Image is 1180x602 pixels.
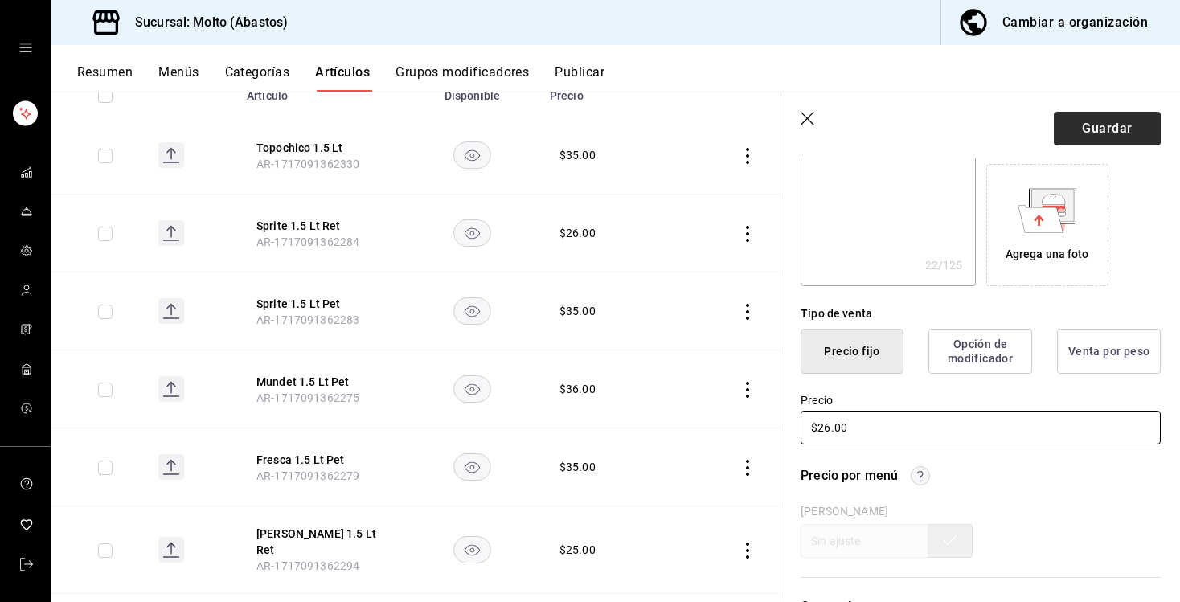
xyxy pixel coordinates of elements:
[225,64,290,92] button: Categorías
[801,305,1161,322] div: Tipo de venta
[256,158,359,170] span: AR-1717091362330
[453,453,491,481] button: availability-product
[256,391,359,404] span: AR-1717091362275
[256,140,385,156] button: edit-product-location
[990,168,1104,282] div: Agrega una foto
[740,148,756,164] button: actions
[740,382,756,398] button: actions
[1002,11,1148,34] div: Cambiar a organización
[395,64,529,92] button: Grupos modificadores
[559,381,596,397] div: $ 36.00
[740,543,756,559] button: actions
[256,559,359,572] span: AR-1717091362294
[453,375,491,403] button: availability-product
[559,303,596,319] div: $ 35.00
[256,452,385,468] button: edit-product-location
[740,460,756,476] button: actions
[928,329,1032,374] button: Opción de modificador
[256,469,359,482] span: AR-1717091362279
[19,42,32,55] button: open drawer
[453,219,491,247] button: availability-product
[801,411,1161,444] input: $0.00
[158,64,199,92] button: Menús
[801,329,903,374] button: Precio fijo
[122,13,288,32] h3: Sucursal: Molto (Abastos)
[801,395,1161,406] label: Precio
[559,147,596,163] div: $ 35.00
[256,235,359,248] span: AR-1717091362284
[1054,112,1161,145] button: Guardar
[559,459,596,475] div: $ 35.00
[453,141,491,169] button: availability-product
[453,297,491,325] button: availability-product
[801,466,898,485] div: Precio por menú
[453,536,491,563] button: availability-product
[256,526,385,558] button: edit-product-location
[559,542,596,558] div: $ 25.00
[1006,246,1089,263] div: Agrega una foto
[256,296,385,312] button: edit-product-location
[256,218,385,234] button: edit-product-location
[740,304,756,320] button: actions
[77,64,133,92] button: Resumen
[559,225,596,241] div: $ 26.00
[925,257,963,273] div: 22 /125
[1057,329,1161,374] button: Venta por peso
[315,64,370,92] button: Artículos
[740,226,756,242] button: actions
[256,313,359,326] span: AR-1717091362283
[555,64,604,92] button: Publicar
[77,64,1180,92] div: navigation tabs
[256,374,385,390] button: edit-product-location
